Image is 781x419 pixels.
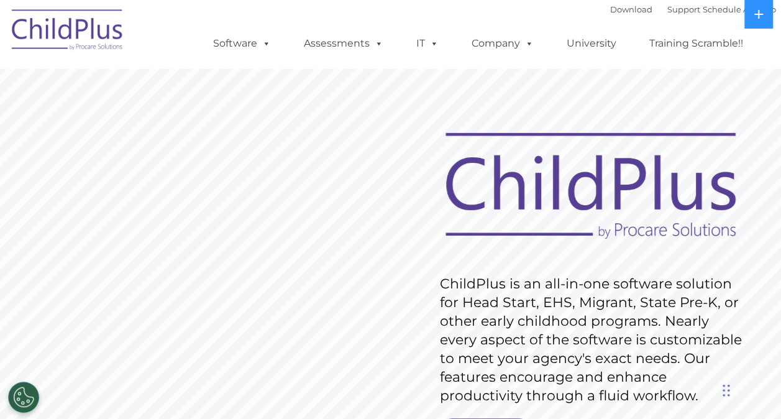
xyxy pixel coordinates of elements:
[459,31,546,56] a: Company
[578,285,781,419] iframe: Chat Widget
[291,31,396,56] a: Assessments
[201,31,283,56] a: Software
[667,4,700,14] a: Support
[637,31,756,56] a: Training Scramble!!
[610,4,776,14] font: |
[723,372,730,409] div: Drag
[404,31,451,56] a: IT
[610,4,652,14] a: Download
[554,31,629,56] a: University
[8,382,39,413] button: Cookies Settings
[703,4,776,14] a: Schedule A Demo
[440,275,748,405] rs-layer: ChildPlus is an all-in-one software solution for Head Start, EHS, Migrant, State Pre-K, or other ...
[6,1,130,63] img: ChildPlus by Procare Solutions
